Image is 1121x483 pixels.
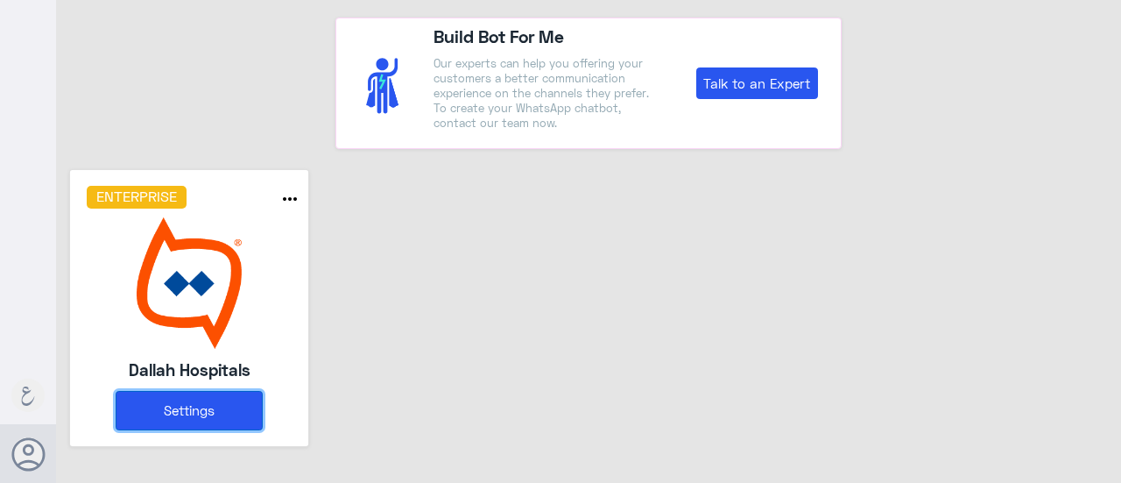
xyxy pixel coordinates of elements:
[11,437,45,471] button: Avatar
[116,391,263,430] button: Settings
[434,23,659,49] h4: Build Bot For Me
[279,188,300,214] button: more_horiz
[696,67,818,99] a: Talk to an Expert
[87,186,187,209] h6: Enterprise
[116,358,263,382] h5: Dallah Hospitals
[279,188,300,210] i: more_horiz
[87,217,293,349] img: bot image
[434,56,659,131] p: Our experts can help you offering your customers a better communication experience on the channel...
